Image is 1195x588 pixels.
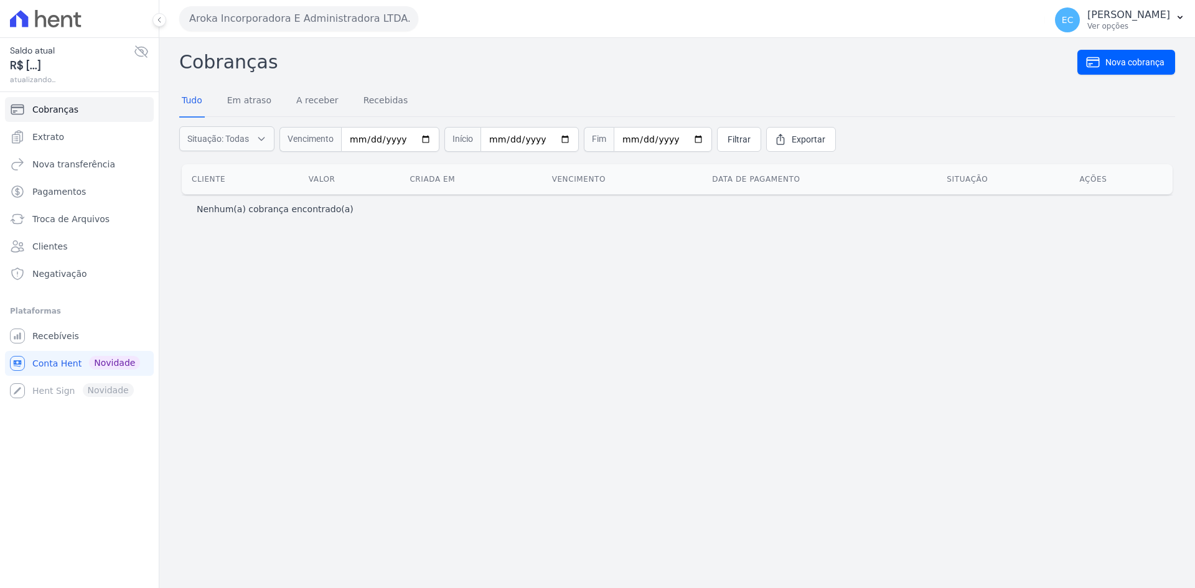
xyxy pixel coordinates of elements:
[32,185,86,198] span: Pagamentos
[717,127,761,152] a: Filtrar
[584,127,614,152] span: Fim
[182,164,299,194] th: Cliente
[10,97,149,403] nav: Sidebar
[89,356,140,370] span: Novidade
[361,85,411,118] a: Recebidas
[32,268,87,280] span: Negativação
[1069,164,1173,194] th: Ações
[32,158,115,170] span: Nova transferência
[32,330,79,342] span: Recebíveis
[179,48,1077,76] h2: Cobranças
[1045,2,1195,37] button: EC [PERSON_NAME] Ver opções
[10,304,149,319] div: Plataformas
[10,74,134,85] span: atualizando...
[5,261,154,286] a: Negativação
[179,6,418,31] button: Aroka Incorporadora E Administradora LTDA.
[179,126,274,151] button: Situação: Todas
[187,133,249,145] span: Situação: Todas
[444,127,480,152] span: Início
[1077,50,1175,75] a: Nova cobrança
[279,127,341,152] span: Vencimento
[1105,56,1165,68] span: Nova cobrança
[197,203,354,215] p: Nenhum(a) cobrança encontrado(a)
[179,85,205,118] a: Tudo
[1087,9,1170,21] p: [PERSON_NAME]
[1087,21,1170,31] p: Ver opções
[5,179,154,204] a: Pagamentos
[702,164,937,194] th: Data de pagamento
[32,213,110,225] span: Troca de Arquivos
[294,85,341,118] a: A receber
[937,164,1069,194] th: Situação
[542,164,703,194] th: Vencimento
[10,44,134,57] span: Saldo atual
[5,207,154,231] a: Troca de Arquivos
[225,85,274,118] a: Em atraso
[5,152,154,177] a: Nova transferência
[728,133,751,146] span: Filtrar
[299,164,400,194] th: Valor
[32,103,78,116] span: Cobranças
[5,234,154,259] a: Clientes
[32,131,64,143] span: Extrato
[5,124,154,149] a: Extrato
[32,240,67,253] span: Clientes
[5,324,154,348] a: Recebíveis
[5,97,154,122] a: Cobranças
[32,357,82,370] span: Conta Hent
[1062,16,1074,24] span: EC
[766,127,836,152] a: Exportar
[10,57,134,74] span: R$ [...]
[400,164,541,194] th: Criada em
[5,351,154,376] a: Conta Hent Novidade
[792,133,825,146] span: Exportar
